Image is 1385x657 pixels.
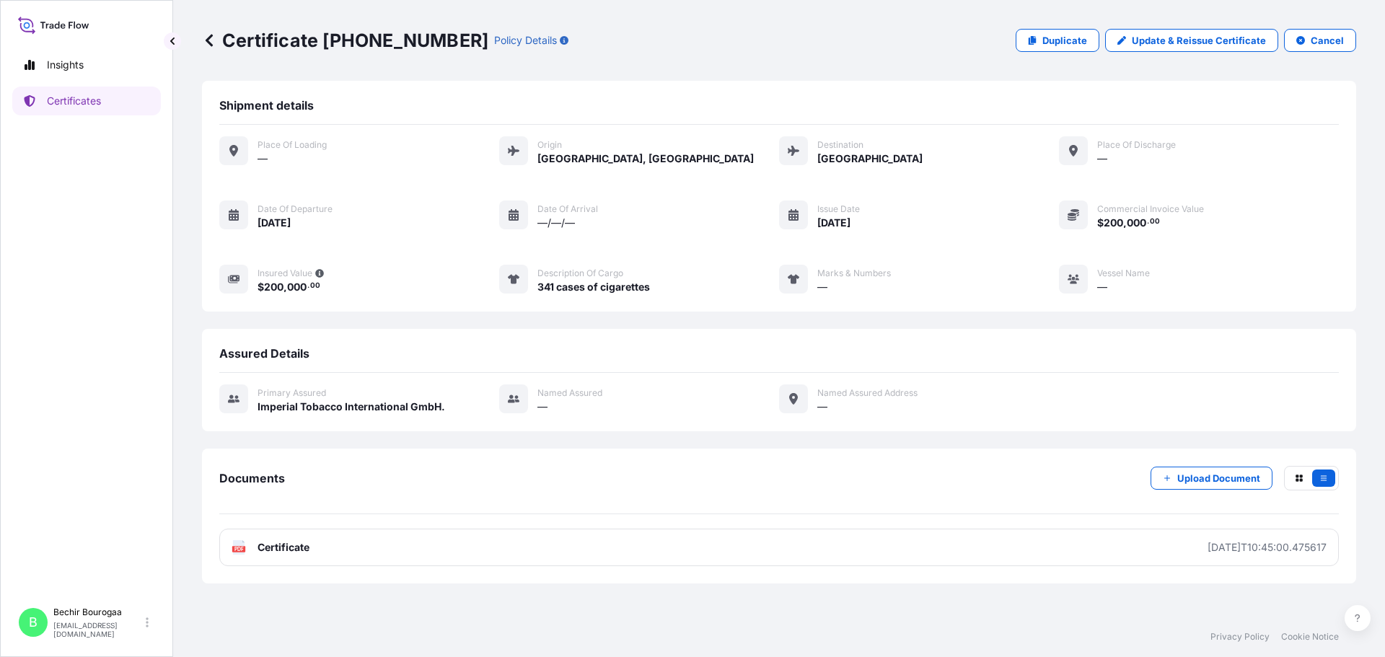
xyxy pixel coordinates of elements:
[264,282,283,292] span: 200
[47,94,101,108] p: Certificates
[258,268,312,279] span: Insured Value
[219,346,309,361] span: Assured Details
[219,529,1339,566] a: PDFCertificate[DATE]T10:45:00.475617
[1150,219,1160,224] span: 00
[1284,29,1356,52] button: Cancel
[287,282,307,292] span: 000
[817,151,923,166] span: [GEOGRAPHIC_DATA]
[1016,29,1099,52] a: Duplicate
[310,283,320,288] span: 00
[53,621,143,638] p: [EMAIL_ADDRESS][DOMAIN_NAME]
[1097,203,1204,215] span: Commercial Invoice Value
[537,151,754,166] span: [GEOGRAPHIC_DATA], [GEOGRAPHIC_DATA]
[817,280,827,294] span: —
[1097,139,1176,151] span: Place of discharge
[537,139,562,151] span: Origin
[1177,471,1260,485] p: Upload Document
[258,151,268,166] span: —
[12,87,161,115] a: Certificates
[1097,268,1150,279] span: Vessel Name
[1123,218,1127,228] span: ,
[12,50,161,79] a: Insights
[817,400,827,414] span: —
[258,203,333,215] span: Date of departure
[817,268,891,279] span: Marks & Numbers
[258,282,264,292] span: $
[1132,33,1266,48] p: Update & Reissue Certificate
[817,139,863,151] span: Destination
[1127,218,1146,228] span: 000
[1105,29,1278,52] a: Update & Reissue Certificate
[537,203,598,215] span: Date of arrival
[1210,631,1270,643] a: Privacy Policy
[817,203,860,215] span: Issue Date
[537,268,623,279] span: Description of cargo
[537,400,548,414] span: —
[283,282,287,292] span: ,
[1097,280,1107,294] span: —
[258,540,309,555] span: Certificate
[1042,33,1087,48] p: Duplicate
[1147,219,1149,224] span: .
[202,29,488,52] p: Certificate [PHONE_NUMBER]
[1151,467,1272,490] button: Upload Document
[258,216,291,230] span: [DATE]
[258,400,445,414] span: Imperial Tobacco International GmbH.
[1281,631,1339,643] a: Cookie Notice
[219,98,314,113] span: Shipment details
[817,216,850,230] span: [DATE]
[1208,540,1327,555] div: [DATE]T10:45:00.475617
[1104,218,1123,228] span: 200
[258,139,327,151] span: Place of Loading
[1097,151,1107,166] span: —
[537,387,602,399] span: Named Assured
[307,283,309,288] span: .
[494,33,557,48] p: Policy Details
[219,471,285,485] span: Documents
[29,615,38,630] span: B
[47,58,84,72] p: Insights
[537,216,575,230] span: —/—/—
[817,387,918,399] span: Named Assured Address
[234,547,244,552] text: PDF
[53,607,143,618] p: Bechir Bourogaa
[537,280,650,294] span: 341 cases of cigarettes
[1097,218,1104,228] span: $
[258,387,326,399] span: Primary assured
[1311,33,1344,48] p: Cancel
